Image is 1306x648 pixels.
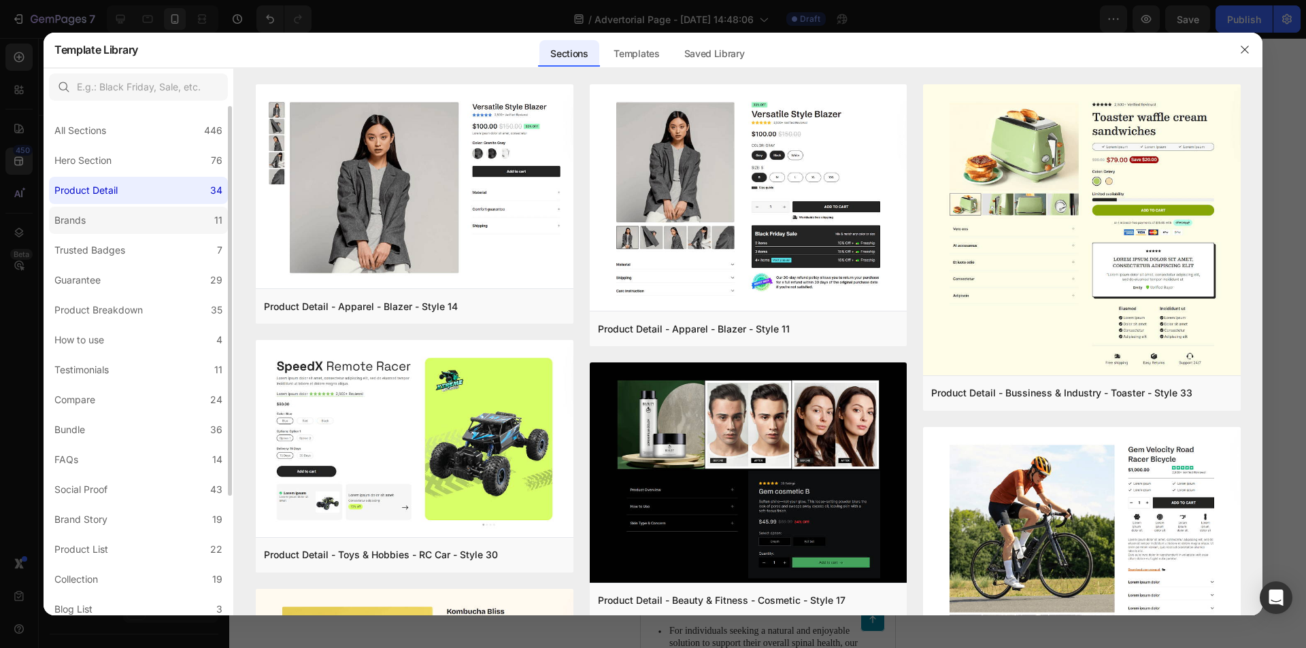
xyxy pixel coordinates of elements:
div: Templates [603,40,670,67]
p: Those in search of a convenient and effective way to improve their sleep quality and enhance over... [29,510,239,572]
div: Rich Text Editor. Editing area: main [130,36,241,51]
div: 14 [212,451,222,468]
img: pd30.png [256,340,573,540]
div: 446 [204,122,222,139]
span: Mobile ( 374 px) [67,7,126,20]
img: pd16.png [590,84,907,313]
div: 34 [210,182,222,199]
div: Trusted Badges [54,242,125,258]
div: Text Block [31,435,77,447]
div: 11 [214,212,222,228]
p: [PERSON_NAME], a former employee at a leading orthopedic research institute you may be familiar w... [15,456,239,493]
div: 22 [210,541,222,558]
div: 19 [212,571,222,587]
div: Product Detail [54,182,118,199]
img: gempages_581181577921299374-0065d6c7-2773-481f-8810-46d8ec3adc21.webp [14,214,241,441]
div: 43 [210,481,222,498]
p: Advertorial [131,37,239,50]
div: 19 [212,511,222,528]
div: Brands [54,212,86,228]
div: 36 [210,422,222,438]
div: Compare [54,392,95,408]
div: Brand Story [54,511,107,528]
p: I finally stopped overthinking my body, and actually started enjoying my life again. [15,74,239,138]
div: 4 [216,332,222,348]
h2: Template Library [54,32,138,67]
input: E.g.: Black Friday, Sale, etc. [49,73,228,101]
div: 7 [217,242,222,258]
div: 76 [211,152,222,169]
div: Blog List [54,601,93,617]
div: Open Intercom Messenger [1260,581,1292,614]
div: Product Detail - Apparel - Blazer - Style 14 [264,299,458,315]
div: All Sections [54,122,106,139]
div: 35 [211,302,222,318]
div: Product Breakdown [54,302,143,318]
p: A simple daily capsule that neutralizes odor at the root, letting me focus on the moment instead ... [15,150,239,203]
div: 29 [210,272,222,288]
div: Sections [539,40,599,67]
div: Product List [54,541,108,558]
div: Saved Library [673,40,756,67]
div: Collection [54,571,98,587]
div: 24 [210,392,222,408]
div: Guarantee [54,272,101,288]
div: Product Detail - Apparel - Blazer - Style 11 [598,321,790,337]
div: Product Detail - Bussiness & Industry - Toaster - Style 33 [931,385,1192,401]
div: FAQs [54,451,78,468]
div: Rich Text Editor. Editing area: main [14,148,241,204]
div: Bundle [54,422,85,438]
img: pd19.png [256,84,573,292]
img: pd33.png [923,84,1241,379]
div: 11 [214,362,222,378]
div: Testimonials [54,362,109,378]
div: Product Detail - Toys & Hobbies - RC Car - Style 30 [264,547,498,563]
h1: Rich Text Editor. Editing area: main [14,73,241,139]
img: image_demo.jpg [36,33,103,54]
div: How to use [54,332,104,348]
div: 3 [216,601,222,617]
div: Social Proof [54,481,107,498]
img: pr12.png [590,362,907,585]
div: Product Detail - Beauty & Fitness - Cosmetic - Style 17 [598,592,845,609]
div: Hero Section [54,152,112,169]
